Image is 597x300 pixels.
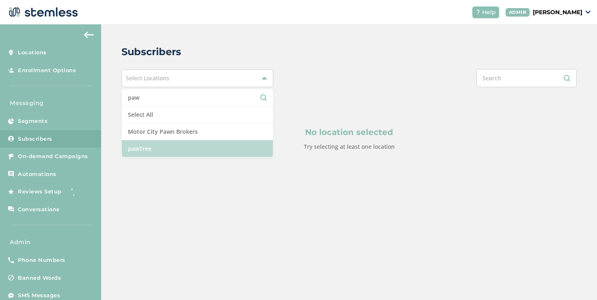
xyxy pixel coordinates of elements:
[18,117,48,125] span: Segments
[476,69,577,87] input: Search
[533,8,582,17] p: [PERSON_NAME]
[304,143,395,150] label: Try selecting at least one location
[482,8,496,17] span: Help
[128,93,267,102] input: Search
[586,11,591,14] img: icon_down-arrow-small-66adaf34.svg
[18,170,56,178] span: Automations
[160,126,538,138] p: No location selected
[18,49,47,57] span: Locations
[6,4,78,20] img: logo-dark-0685b13c.svg
[18,135,52,143] span: Subscribers
[18,188,62,196] span: Reviews Setup
[18,274,61,282] span: Banned Words
[556,261,597,300] iframe: Chat Widget
[18,152,88,161] span: On-demand Campaigns
[126,74,169,82] span: Select Locations
[122,106,273,123] li: Select All
[18,291,60,300] span: SMS Messages
[68,184,84,200] img: glitter-stars-b7820f95.gif
[18,256,65,264] span: Phone Numbers
[18,66,76,75] span: Enrollment Options
[122,140,273,157] li: pawTree
[18,206,60,214] span: Conversations
[121,45,181,59] h2: Subscribers
[476,10,480,15] img: icon-help-white-03924b79.svg
[506,8,530,17] div: ADMIN
[122,123,273,140] li: Motor City Pawn Brokers
[84,32,94,38] img: icon-arrow-back-accent-c549486e.svg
